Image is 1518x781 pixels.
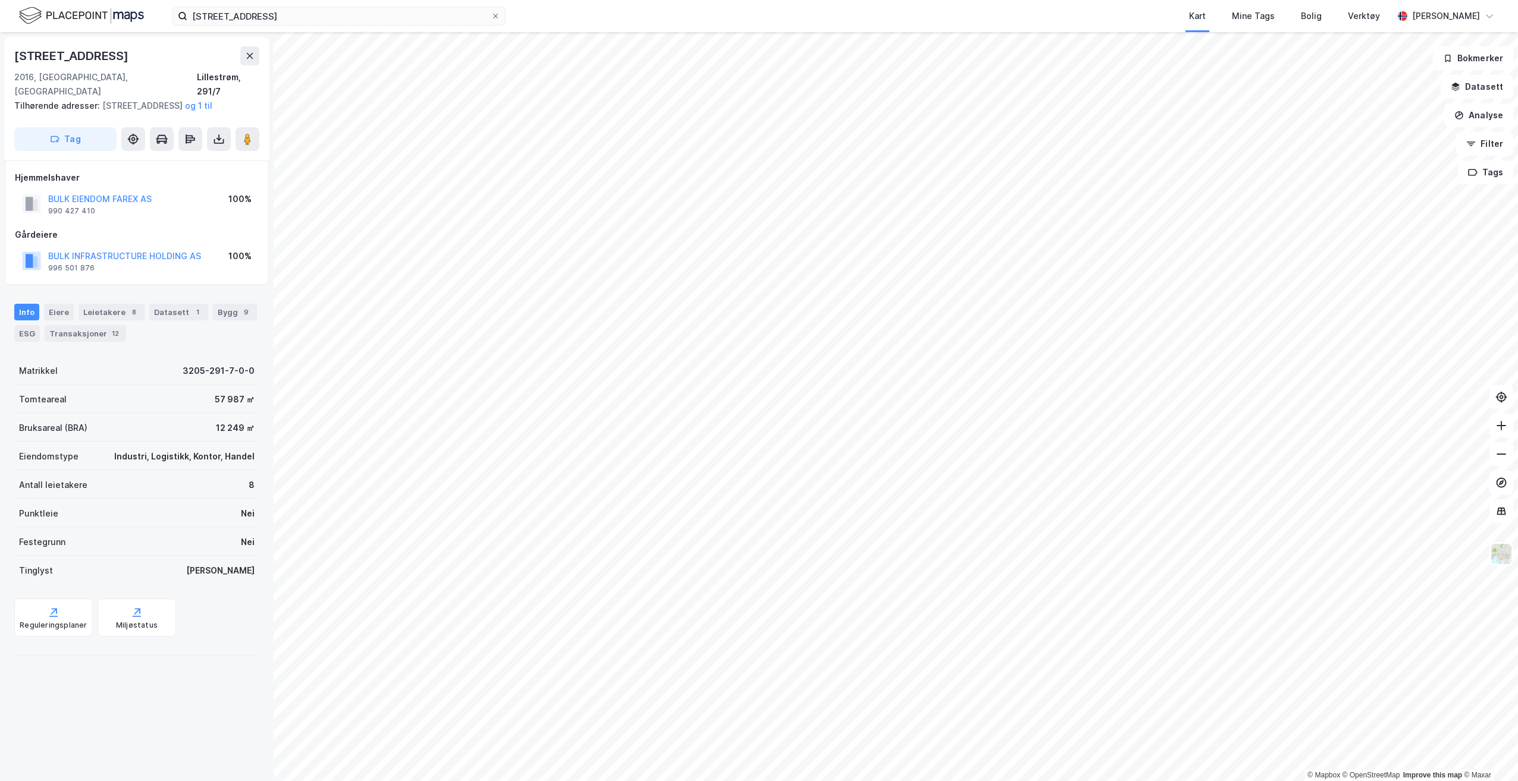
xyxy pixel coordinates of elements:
div: 100% [228,249,252,263]
button: Datasett [1441,75,1513,99]
div: Eiere [44,304,74,320]
div: Miljøstatus [116,621,158,630]
div: 100% [228,192,252,206]
div: 57 987 ㎡ [215,392,255,407]
div: Antall leietakere [19,478,87,492]
div: Datasett [149,304,208,320]
div: Punktleie [19,506,58,521]
a: Improve this map [1403,771,1462,779]
img: logo.f888ab2527a4732fd821a326f86c7f29.svg [19,5,144,26]
div: Tinglyst [19,563,53,578]
div: [PERSON_NAME] [186,563,255,578]
div: Lillestrøm, 291/7 [197,70,259,99]
div: Tomteareal [19,392,67,407]
div: Kart [1189,9,1206,23]
div: Info [14,304,39,320]
div: 12 249 ㎡ [216,421,255,435]
div: Matrikkel [19,364,58,378]
span: Tilhørende adresser: [14,100,102,111]
div: [STREET_ADDRESS] [14,99,250,113]
div: 3205-291-7-0-0 [183,364,255,378]
div: Bruksareal (BRA) [19,421,87,435]
div: Industri, Logistikk, Kontor, Handel [114,449,255,464]
div: 8 [128,306,140,318]
div: 1 [192,306,203,318]
div: Nei [241,535,255,549]
div: 9 [240,306,252,318]
div: [PERSON_NAME] [1412,9,1480,23]
div: Nei [241,506,255,521]
img: Z [1490,543,1513,565]
div: Bygg [213,304,257,320]
div: 990 427 410 [48,206,95,216]
div: Eiendomstype [19,449,79,464]
div: Verktøy [1348,9,1380,23]
button: Analyse [1444,103,1513,127]
button: Tags [1458,160,1513,184]
button: Tag [14,127,117,151]
div: Bolig [1301,9,1322,23]
div: Kontrollprogram for chat [1459,724,1518,781]
a: OpenStreetMap [1343,771,1400,779]
div: 2016, [GEOGRAPHIC_DATA], [GEOGRAPHIC_DATA] [14,70,197,99]
button: Bokmerker [1433,46,1513,70]
iframe: Chat Widget [1459,724,1518,781]
div: Hjemmelshaver [15,171,259,185]
div: Mine Tags [1232,9,1275,23]
div: Festegrunn [19,535,65,549]
div: [STREET_ADDRESS] [14,46,131,65]
div: Transaksjoner [45,325,126,342]
div: Leietakere [79,304,145,320]
div: ESG [14,325,40,342]
div: 12 [109,327,121,339]
button: Filter [1456,132,1513,156]
a: Mapbox [1307,771,1340,779]
div: 996 501 876 [48,263,95,273]
div: Gårdeiere [15,228,259,242]
input: Søk på adresse, matrikkel, gårdeiere, leietakere eller personer [187,7,491,25]
div: Reguleringsplaner [20,621,87,630]
div: 8 [249,478,255,492]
